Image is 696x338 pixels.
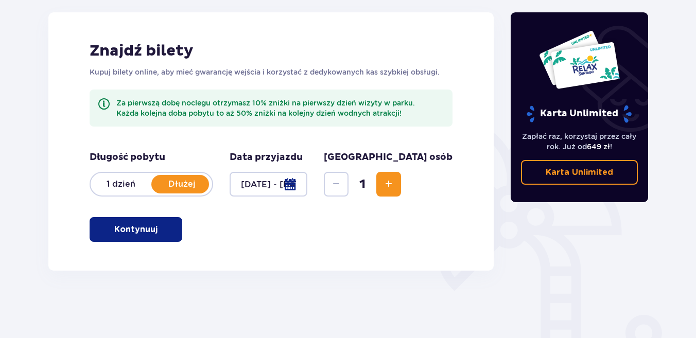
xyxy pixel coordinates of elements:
button: Kontynuuj [90,217,182,242]
p: 1 dzień [91,179,151,190]
button: Decrease [324,172,349,197]
a: Karta Unlimited [521,160,638,185]
div: Za pierwszą dobę noclegu otrzymasz 10% zniżki na pierwszy dzień wizyty w parku. Każda kolejna dob... [116,98,444,118]
h2: Znajdź bilety [90,41,453,61]
p: [GEOGRAPHIC_DATA] osób [324,151,453,164]
button: Increase [376,172,401,197]
p: Kupuj bilety online, aby mieć gwarancję wejścia i korzystać z dedykowanych kas szybkiej obsługi. [90,67,453,77]
p: Długość pobytu [90,151,213,164]
p: Zapłać raz, korzystaj przez cały rok. Już od ! [521,131,638,152]
p: Dłużej [151,179,212,190]
p: Karta Unlimited [546,167,613,178]
span: 1 [351,176,374,192]
p: Kontynuuj [114,224,158,235]
span: 649 zł [587,143,610,151]
p: Data przyjazdu [230,151,303,164]
p: Karta Unlimited [526,105,633,123]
